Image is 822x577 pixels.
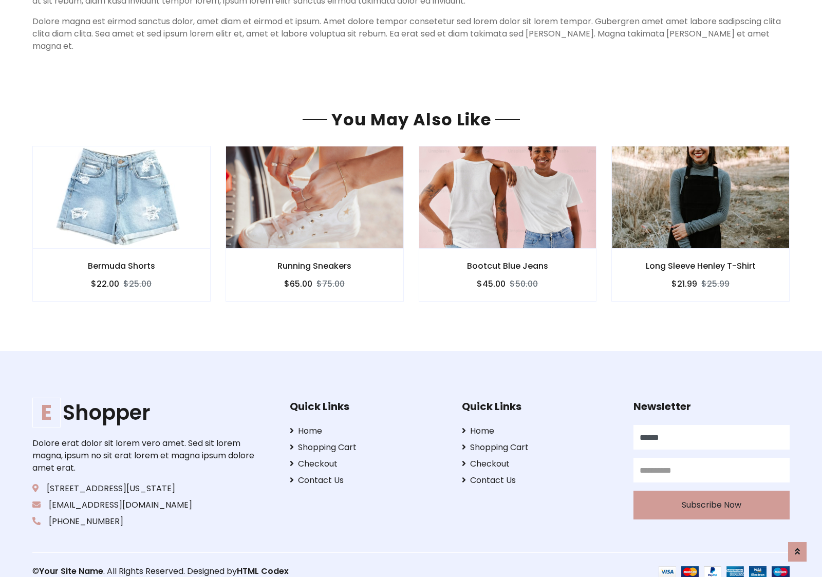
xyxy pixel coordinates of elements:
h6: Long Sleeve Henley T-Shirt [612,261,789,271]
a: Contact Us [462,474,618,487]
a: Checkout [462,458,618,470]
del: $25.99 [701,278,730,290]
p: [PHONE_NUMBER] [32,515,257,528]
h6: $22.00 [91,279,119,289]
a: Bootcut Blue Jeans $45.00$50.00 [419,146,597,302]
a: Shopping Cart [462,441,618,454]
a: Home [290,425,446,437]
button: Subscribe Now [633,491,790,519]
h6: Bermuda Shorts [33,261,210,271]
a: Contact Us [290,474,446,487]
a: EShopper [32,400,257,425]
h6: $65.00 [284,279,312,289]
p: Dolore erat dolor sit lorem vero amet. Sed sit lorem magna, ipsum no sit erat lorem et magna ipsu... [32,437,257,474]
a: HTML Codex [237,565,289,577]
h5: Quick Links [290,400,446,413]
p: [EMAIL_ADDRESS][DOMAIN_NAME] [32,499,257,511]
span: You May Also Like [327,108,495,131]
h5: Newsletter [633,400,790,413]
a: Home [462,425,618,437]
h1: Shopper [32,400,257,425]
h6: $21.99 [671,279,697,289]
del: $75.00 [316,278,345,290]
h6: Running Sneakers [226,261,403,271]
h6: Bootcut Blue Jeans [419,261,596,271]
a: Checkout [290,458,446,470]
h5: Quick Links [462,400,618,413]
a: Running Sneakers $65.00$75.00 [226,146,404,302]
a: Shopping Cart [290,441,446,454]
span: E [32,398,61,427]
p: Dolore magna est eirmod sanctus dolor, amet diam et eirmod et ipsum. Amet dolore tempor consetetu... [32,15,790,52]
a: Long Sleeve Henley T-Shirt $21.99$25.99 [611,146,790,302]
del: $25.00 [123,278,152,290]
a: Your Site Name [39,565,103,577]
h6: $45.00 [477,279,506,289]
p: [STREET_ADDRESS][US_STATE] [32,482,257,495]
del: $50.00 [510,278,538,290]
a: Bermuda Shorts $22.00$25.00 [32,146,211,302]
